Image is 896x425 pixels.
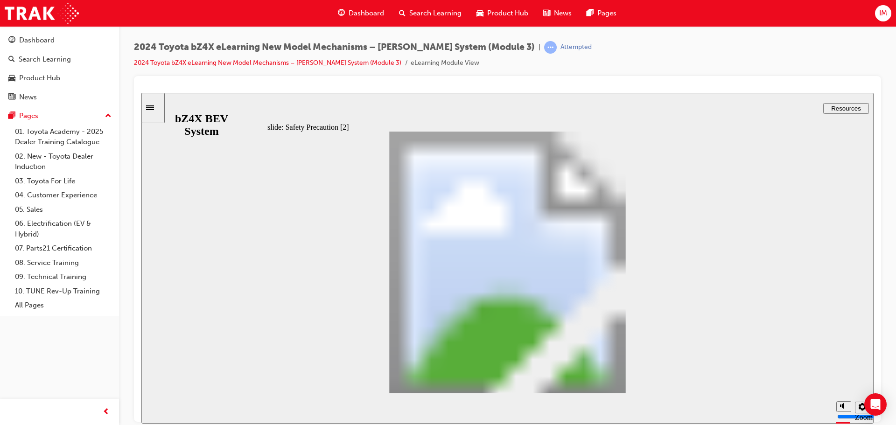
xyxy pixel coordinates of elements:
[134,42,535,53] span: 2024 Toyota bZ4X eLearning New Model Mechanisms – [PERSON_NAME] System (Module 3)
[8,93,15,102] span: news-icon
[105,110,112,122] span: up-icon
[4,51,115,68] a: Search Learning
[4,30,115,107] button: DashboardSearch LearningProduct HubNews
[349,8,384,19] span: Dashboard
[4,107,115,125] button: Pages
[11,202,115,217] a: 05. Sales
[19,35,55,46] div: Dashboard
[8,36,15,45] span: guage-icon
[11,284,115,299] a: 10. TUNE Rev-Up Training
[338,7,345,19] span: guage-icon
[134,59,401,67] a: 2024 Toyota bZ4X eLearning New Model Mechanisms – [PERSON_NAME] System (Module 3)
[587,7,594,19] span: pages-icon
[411,58,479,69] li: eLearning Module View
[476,7,483,19] span: car-icon
[8,112,15,120] span: pages-icon
[11,188,115,202] a: 04. Customer Experience
[11,298,115,313] a: All Pages
[19,92,37,103] div: News
[695,308,710,319] button: Mute (Ctrl+Alt+M)
[11,270,115,284] a: 09. Technical Training
[543,7,550,19] span: news-icon
[409,8,462,19] span: Search Learning
[536,4,579,23] a: news-iconNews
[539,42,540,53] span: |
[554,8,572,19] span: News
[19,73,60,84] div: Product Hub
[560,43,592,52] div: Attempted
[11,241,115,256] a: 07. Parts21 Certification
[4,70,115,87] a: Product Hub
[875,5,891,21] button: IM
[11,174,115,188] a: 03. Toyota For Life
[690,12,720,19] span: Resources
[11,216,115,241] a: 06. Electrification (EV & Hybrid)
[864,393,887,416] div: Open Intercom Messenger
[19,111,38,121] div: Pages
[469,4,536,23] a: car-iconProduct Hub
[5,3,79,24] img: Trak
[597,8,616,19] span: Pages
[330,4,392,23] a: guage-iconDashboard
[714,320,731,345] label: Zoom to fit
[544,41,557,54] span: learningRecordVerb_ATTEMPT-icon
[8,56,15,64] span: search-icon
[487,8,528,19] span: Product Hub
[579,4,624,23] a: pages-iconPages
[11,149,115,174] a: 02. New - Toyota Dealer Induction
[11,256,115,270] a: 08. Service Training
[103,406,110,418] span: prev-icon
[399,7,406,19] span: search-icon
[392,4,469,23] a: search-iconSearch Learning
[879,8,887,19] span: IM
[8,74,15,83] span: car-icon
[11,125,115,149] a: 01. Toyota Academy - 2025 Dealer Training Catalogue
[696,320,756,327] input: volume
[714,309,728,320] button: Settings
[4,32,115,49] a: Dashboard
[19,54,71,65] div: Search Learning
[690,300,728,331] div: misc controls
[4,89,115,106] a: News
[682,10,728,21] button: Resources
